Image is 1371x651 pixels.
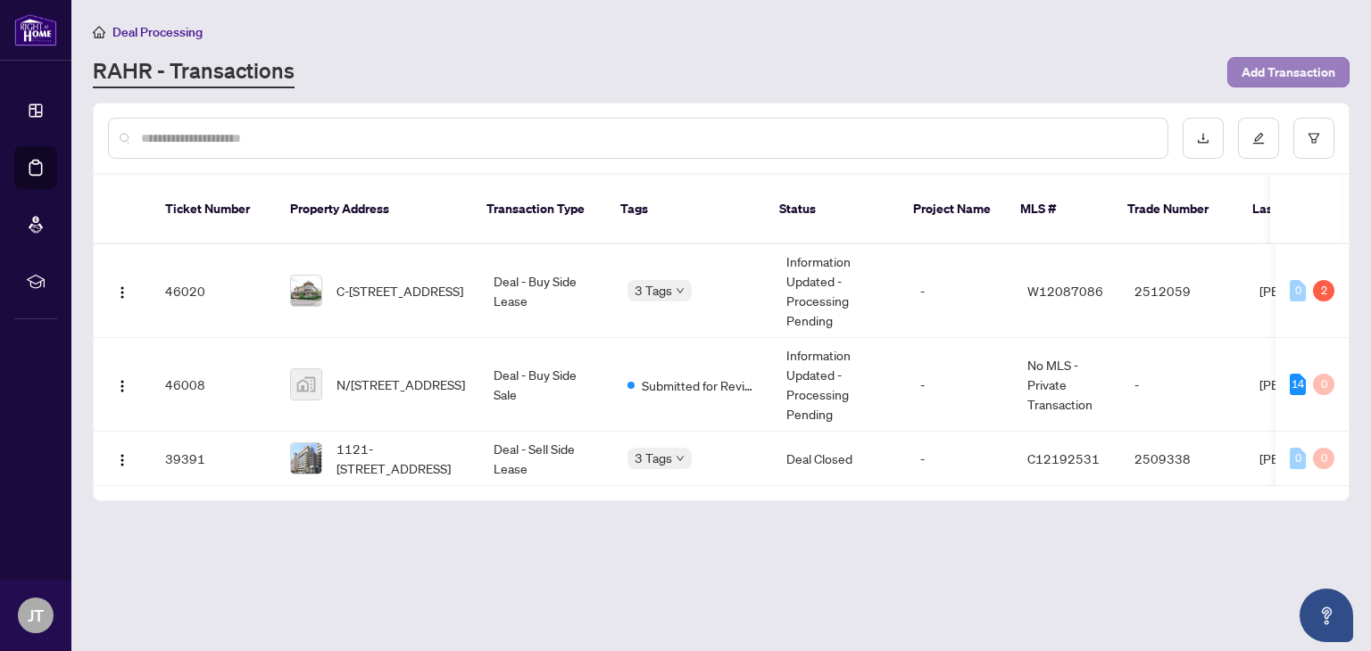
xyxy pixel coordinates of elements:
img: thumbnail-img [291,369,321,400]
span: JT [28,603,44,628]
th: Property Address [276,175,472,244]
div: 2 [1313,280,1334,301]
td: - [906,432,1013,486]
span: N/[STREET_ADDRESS] [337,375,465,394]
button: download [1183,118,1224,159]
button: edit [1238,118,1279,159]
span: edit [1252,132,1265,144]
td: - [906,244,1013,338]
th: Tags [606,175,765,244]
td: Deal - Buy Side Lease [479,244,613,338]
span: 1121-[STREET_ADDRESS] [337,439,465,478]
span: down [676,286,685,295]
span: down [676,454,685,463]
span: W12087086 [1027,283,1103,299]
td: Information Updated - Processing Pending [772,244,906,338]
td: Information Updated - Processing Pending [772,338,906,432]
img: thumbnail-img [291,443,321,474]
th: Status [765,175,899,244]
button: Logo [108,370,137,399]
td: 2509338 [1120,432,1245,486]
span: C-[STREET_ADDRESS] [337,281,463,301]
img: thumbnail-img [291,276,321,306]
span: 3 Tags [635,280,672,301]
a: RAHR - Transactions [93,56,295,88]
td: Deal Closed [772,432,906,486]
span: 3 Tags [635,448,672,468]
td: - [1120,338,1245,432]
button: Add Transaction [1227,57,1350,87]
div: 0 [1313,374,1334,395]
span: Add Transaction [1242,58,1335,87]
td: 46008 [151,338,276,432]
td: 46020 [151,244,276,338]
td: Deal - Buy Side Sale [479,338,613,432]
button: Logo [108,276,137,305]
button: Logo [108,444,137,473]
td: Deal - Sell Side Lease [479,432,613,486]
div: 0 [1290,280,1306,301]
span: C12192531 [1027,450,1100,466]
div: 0 [1290,448,1306,469]
button: filter [1293,118,1334,159]
th: Project Name [899,175,1006,244]
img: Logo [115,379,129,393]
td: - [906,338,1013,432]
div: 0 [1313,448,1334,469]
span: No MLS - Private Transaction [1027,357,1093,412]
td: 39391 [151,432,276,486]
td: 2512059 [1120,244,1245,338]
span: download [1197,132,1209,144]
img: Logo [115,453,129,467]
img: logo [14,13,57,46]
div: 14 [1290,374,1306,395]
button: Open asap [1300,589,1353,642]
span: home [93,26,105,38]
th: MLS # [1006,175,1113,244]
th: Trade Number [1113,175,1238,244]
span: filter [1308,132,1320,144]
th: Transaction Type [472,175,606,244]
span: Deal Processing [112,24,203,40]
th: Ticket Number [151,175,276,244]
img: Logo [115,285,129,300]
span: Submitted for Review [642,375,758,395]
